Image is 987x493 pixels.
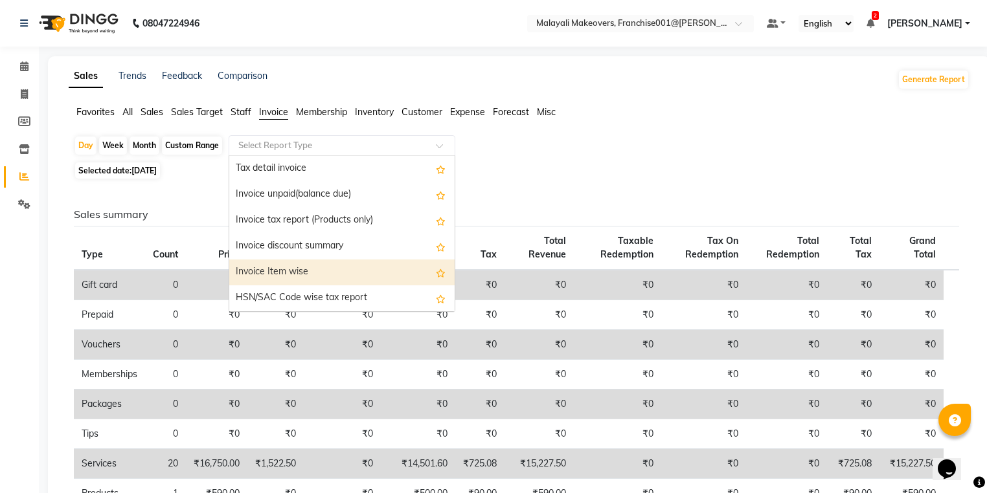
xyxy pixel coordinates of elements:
div: Tax detail invoice [229,156,455,182]
td: ₹0 [455,360,505,389]
td: Memberships [74,360,145,389]
td: Tips [74,419,145,449]
span: [DATE] [131,166,157,175]
td: 0 [145,389,186,419]
td: ₹0 [746,300,827,330]
a: 2 [867,17,874,29]
td: ₹0 [247,330,304,360]
span: Expense [450,106,485,118]
td: ₹0 [879,360,944,389]
td: 0 [145,270,186,300]
iframe: chat widget [933,441,974,480]
td: ₹0 [247,360,304,389]
span: Selected date: [75,162,160,179]
td: ₹0 [304,300,381,330]
span: Misc [537,106,556,118]
td: 0 [145,360,186,389]
td: ₹0 [746,360,827,389]
span: Membership [296,106,347,118]
span: Add this report to Favorites List [436,187,446,203]
td: ₹0 [455,300,505,330]
td: ₹0 [304,419,381,449]
td: ₹0 [827,270,879,300]
td: ₹0 [455,389,505,419]
td: ₹0 [505,419,574,449]
td: ₹0 [381,300,455,330]
td: ₹0 [661,300,746,330]
button: Generate Report [899,71,968,89]
td: ₹0 [455,330,505,360]
span: Favorites [76,106,115,118]
span: Type [82,248,103,260]
td: ₹0 [827,389,879,419]
span: Sales Target [171,106,223,118]
div: Week [99,137,127,155]
td: ₹0 [186,419,247,449]
td: ₹0 [186,330,247,360]
td: ₹0 [879,270,944,300]
td: 0 [145,419,186,449]
td: ₹1,522.50 [247,449,304,479]
td: ₹0 [247,300,304,330]
span: Tax On Redemption [685,235,738,260]
td: 20 [145,449,186,479]
td: ₹0 [879,300,944,330]
td: ₹0 [304,389,381,419]
ng-dropdown-panel: Options list [229,155,455,312]
a: Feedback [162,70,202,82]
div: Invoice discount summary [229,234,455,259]
td: ₹0 [661,419,746,449]
div: Custom Range [162,137,222,155]
td: ₹0 [574,449,661,479]
td: ₹0 [574,270,661,300]
td: ₹0 [381,389,455,419]
td: ₹0 [746,449,827,479]
td: ₹0 [381,330,455,360]
span: 2 [872,11,879,20]
td: ₹0 [574,419,661,449]
td: Gift card [74,270,145,300]
td: ₹0 [505,330,574,360]
td: ₹0 [247,419,304,449]
span: [PERSON_NAME] [887,17,962,30]
div: Month [130,137,159,155]
div: Invoice Item wise [229,259,455,285]
td: ₹0 [827,360,879,389]
td: ₹15,227.50 [505,449,574,479]
span: Price [218,248,240,260]
span: Total Revenue [528,235,566,260]
span: Add this report to Favorites List [436,161,446,177]
td: ₹0 [186,360,247,389]
td: ₹0 [879,419,944,449]
td: Services [74,449,145,479]
td: Vouchers [74,330,145,360]
td: ₹0 [661,330,746,360]
span: Add this report to Favorites List [436,290,446,306]
h6: Sales summary [74,208,959,221]
span: Inventory [355,106,394,118]
td: ₹0 [827,300,879,330]
td: ₹0 [574,389,661,419]
span: Customer [402,106,442,118]
td: Prepaid [74,300,145,330]
td: 0 [145,300,186,330]
td: 0 [145,330,186,360]
a: Comparison [218,70,267,82]
div: Invoice unpaid(balance due) [229,182,455,208]
div: Day [75,137,96,155]
td: ₹16,750.00 [186,449,247,479]
td: ₹0 [574,330,661,360]
td: ₹0 [505,389,574,419]
td: ₹0 [455,419,505,449]
span: Total Tax [850,235,872,260]
div: HSN/SAC Code wise tax report [229,285,455,311]
td: ₹0 [661,360,746,389]
td: ₹0 [661,389,746,419]
span: Forecast [493,106,529,118]
td: ₹0 [879,330,944,360]
td: ₹0 [381,360,455,389]
td: Packages [74,389,145,419]
td: ₹0 [186,300,247,330]
a: Trends [119,70,146,82]
td: ₹0 [186,270,247,300]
